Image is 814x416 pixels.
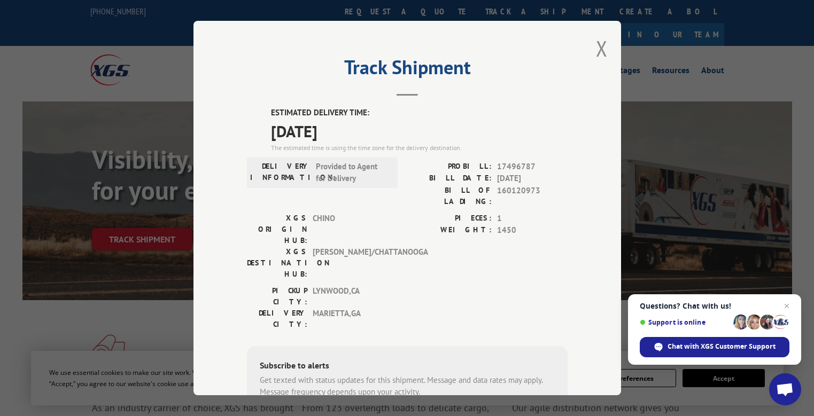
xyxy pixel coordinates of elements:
[316,161,388,185] span: Provided to Agent for Delivery
[271,107,568,119] label: ESTIMATED DELIVERY TIME:
[247,60,568,80] h2: Track Shipment
[668,342,776,351] span: Chat with XGS Customer Support
[780,300,793,312] span: Close chat
[260,359,555,374] div: Subscribe to alerts
[407,161,492,173] label: PROBILL:
[313,246,385,280] span: [PERSON_NAME]/CHATTANOOGA
[407,172,492,185] label: BILL DATE:
[271,119,568,143] span: [DATE]
[313,285,385,308] span: LYNWOOD , CA
[596,34,608,62] button: Close modal
[250,161,311,185] label: DELIVERY INFORMATION:
[640,318,730,326] span: Support is online
[260,374,555,398] div: Get texted with status updates for this shipment. Message and data rates may apply. Message frequ...
[769,373,801,405] div: Open chat
[407,213,492,225] label: PIECES:
[497,185,568,207] span: 160120973
[407,185,492,207] label: BILL OF LADING:
[313,213,385,246] span: CHINO
[247,246,307,280] label: XGS DESTINATION HUB:
[497,224,568,237] span: 1450
[497,161,568,173] span: 17496787
[247,213,307,246] label: XGS ORIGIN HUB:
[640,337,789,357] div: Chat with XGS Customer Support
[497,172,568,185] span: [DATE]
[497,213,568,225] span: 1
[640,302,789,310] span: Questions? Chat with us!
[271,143,568,153] div: The estimated time is using the time zone for the delivery destination.
[313,308,385,330] span: MARIETTA , GA
[407,224,492,237] label: WEIGHT:
[247,285,307,308] label: PICKUP CITY:
[247,308,307,330] label: DELIVERY CITY:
